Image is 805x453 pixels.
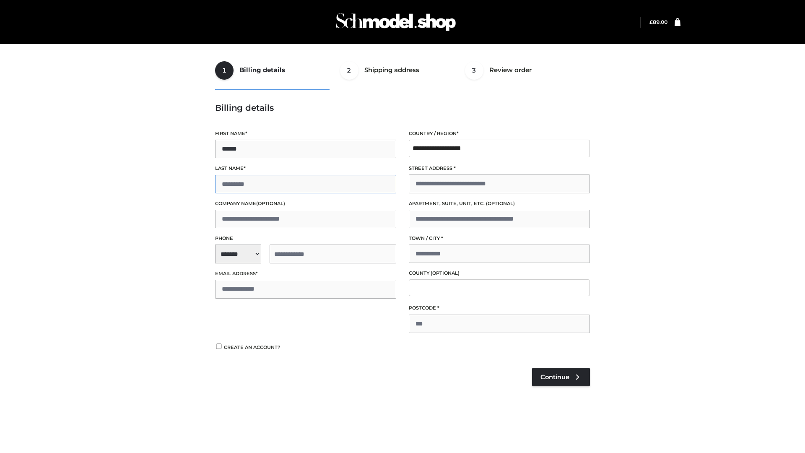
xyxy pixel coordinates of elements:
span: Create an account? [224,344,280,350]
input: Create an account? [215,344,223,349]
label: Town / City [409,234,590,242]
label: Phone [215,234,396,242]
span: (optional) [431,270,460,276]
label: Apartment, suite, unit, etc. [409,200,590,208]
label: Company name [215,200,396,208]
bdi: 89.00 [649,19,667,25]
label: Postcode [409,304,590,312]
h3: Billing details [215,103,590,113]
label: First name [215,130,396,138]
img: Schmodel Admin 964 [333,5,459,39]
span: (optional) [486,200,515,206]
span: £ [649,19,653,25]
a: Continue [532,368,590,386]
label: Country / Region [409,130,590,138]
span: (optional) [256,200,285,206]
a: £89.00 [649,19,667,25]
span: Continue [540,373,569,381]
label: Email address [215,270,396,278]
label: County [409,269,590,277]
label: Last name [215,164,396,172]
label: Street address [409,164,590,172]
